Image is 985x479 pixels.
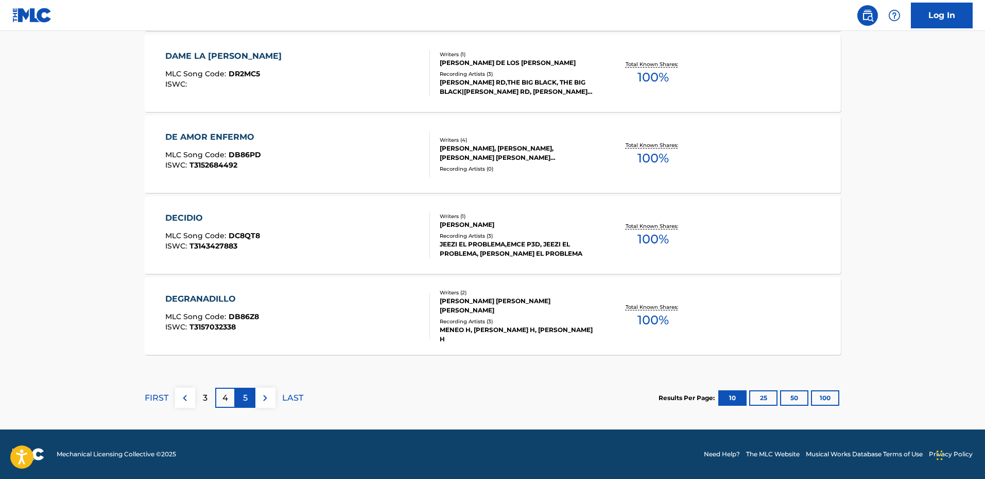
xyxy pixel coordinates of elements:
[659,393,717,403] p: Results Per Page:
[165,69,229,78] span: MLC Song Code :
[440,240,595,258] div: JEEZI EL PROBLEMA,EMCE P3D, JEEZI EL PROBLEMA, [PERSON_NAME] EL PROBLEMA
[229,150,261,159] span: DB86PD
[934,430,985,479] div: Widget de chat
[145,196,841,274] a: DECIDIOMLC Song Code:DC8QT8ISWC:T3143427883Writers (1)[PERSON_NAME]Recording Artists (3)JEEZI EL ...
[165,160,189,170] span: ISWC :
[811,390,839,406] button: 100
[806,450,923,459] a: Musical Works Database Terms of Use
[203,392,208,404] p: 3
[165,50,287,62] div: DAME LA [PERSON_NAME]
[626,60,681,68] p: Total Known Shares:
[259,392,271,404] img: right
[12,448,44,460] img: logo
[189,160,237,170] span: T3152684492
[626,303,681,311] p: Total Known Shares:
[780,390,808,406] button: 50
[440,165,595,173] div: Recording Artists ( 0 )
[440,51,595,58] div: Writers ( 1 )
[165,241,189,251] span: ISWC :
[440,220,595,229] div: [PERSON_NAME]
[12,8,52,23] img: MLC Logo
[145,35,841,112] a: DAME LA [PERSON_NAME]MLC Song Code:DR2MC5ISWC:Writers (1)[PERSON_NAME] DE LOS [PERSON_NAME]Record...
[637,68,669,87] span: 100 %
[746,450,800,459] a: The MLC Website
[57,450,176,459] span: Mechanical Licensing Collective © 2025
[189,322,236,332] span: T3157032338
[440,296,595,315] div: [PERSON_NAME] [PERSON_NAME] [PERSON_NAME]
[637,311,669,329] span: 100 %
[165,150,229,159] span: MLC Song Code :
[884,5,905,26] div: Help
[189,241,237,251] span: T3143427883
[165,131,261,143] div: DE AMOR ENFERMO
[145,115,841,193] a: DE AMOR ENFERMOMLC Song Code:DB86PDISWC:T3152684492Writers (4)[PERSON_NAME], [PERSON_NAME], [PERS...
[718,390,747,406] button: 10
[637,230,669,249] span: 100 %
[440,232,595,240] div: Recording Artists ( 3 )
[888,9,901,22] img: help
[440,212,595,220] div: Writers ( 1 )
[145,277,841,355] a: DEGRANADILLOMLC Song Code:DB86Z8ISWC:T3157032338Writers (2)[PERSON_NAME] [PERSON_NAME] [PERSON_NA...
[440,289,595,296] div: Writers ( 2 )
[929,450,973,459] a: Privacy Policy
[440,78,595,96] div: [PERSON_NAME] RD,THE BIG BLACK, THE BIG BLACK|[PERSON_NAME] RD, [PERSON_NAME][GEOGRAPHIC_DATA], T...
[934,430,985,479] iframe: Chat Widget
[229,312,259,321] span: DB86Z8
[165,293,259,305] div: DEGRANADILLO
[222,392,228,404] p: 4
[165,212,260,224] div: DECIDIO
[229,231,260,240] span: DC8QT8
[243,392,248,404] p: 5
[937,440,943,471] div: Arrastrar
[179,392,191,404] img: left
[282,392,303,404] p: LAST
[911,3,973,28] a: Log In
[440,58,595,68] div: [PERSON_NAME] DE LOS [PERSON_NAME]
[229,69,260,78] span: DR2MC5
[165,322,189,332] span: ISWC :
[704,450,740,459] a: Need Help?
[440,144,595,162] div: [PERSON_NAME], [PERSON_NAME], [PERSON_NAME] [PERSON_NAME] [PERSON_NAME]
[440,70,595,78] div: Recording Artists ( 3 )
[626,141,681,149] p: Total Known Shares:
[145,392,168,404] p: FIRST
[637,149,669,168] span: 100 %
[165,79,189,89] span: ISWC :
[440,318,595,325] div: Recording Artists ( 3 )
[165,312,229,321] span: MLC Song Code :
[440,325,595,344] div: MENEO H, [PERSON_NAME] H, [PERSON_NAME] H
[857,5,878,26] a: Public Search
[861,9,874,22] img: search
[749,390,777,406] button: 25
[626,222,681,230] p: Total Known Shares:
[440,136,595,144] div: Writers ( 4 )
[165,231,229,240] span: MLC Song Code :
